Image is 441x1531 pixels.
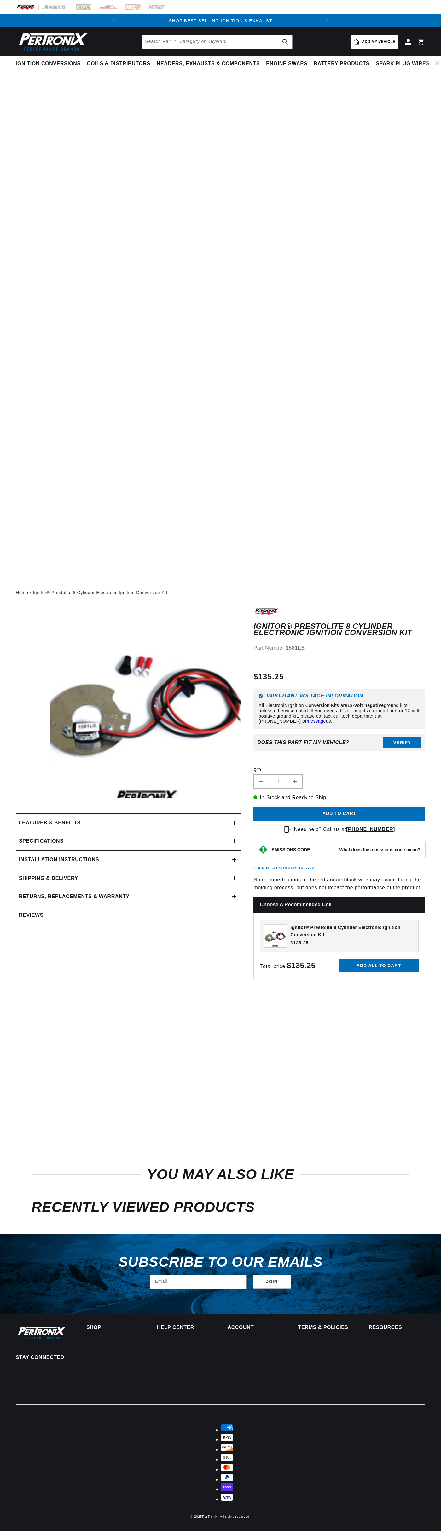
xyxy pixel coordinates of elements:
button: Add all to cart [339,959,419,973]
p: C.A.R.B. EO Number: D-57-22 [253,866,314,871]
div: Part Number: [253,644,425,652]
span: Ignition Conversions [16,60,81,67]
a: message [307,719,326,724]
h2: RECENTLY VIEWED PRODUCTS [32,1201,409,1213]
summary: Ignition Conversions [16,56,84,71]
summary: Account [228,1325,284,1330]
div: Note: Imperfections in the red and/or black wire may occur during the molding process, but does n... [253,607,425,979]
summary: Features & Benefits [16,814,241,832]
small: All rights reserved. [220,1515,251,1518]
summary: Help Center [157,1325,213,1330]
strong: EMISSIONS CODE [271,847,310,852]
button: Translation missing: en.sections.announcements.previous_announcement [107,14,120,27]
small: © 2025 . [190,1515,218,1518]
h2: Specifications [19,837,63,845]
button: Translation missing: en.sections.announcements.next_announcement [321,14,334,27]
span: Add my vehicle [362,39,395,45]
button: search button [278,35,292,49]
div: Announcement [120,17,321,24]
h2: Returns, Replacements & Warranty [19,892,130,901]
h2: Shipping & Delivery [19,874,78,882]
button: Verify [383,737,421,748]
img: Pertronix [16,31,88,53]
h6: Important Voltage Information [258,694,420,698]
p: Stay Connected [16,1354,66,1361]
h2: Installation instructions [19,856,99,864]
span: Spark Plug Wires [376,60,429,67]
h2: Features & Benefits [19,819,81,827]
summary: Shipping & Delivery [16,869,241,887]
summary: Engine Swaps [263,56,310,71]
strong: 12-volt negative [347,703,384,708]
summary: Shop [86,1325,143,1330]
a: [PHONE_NUMBER] [346,827,395,832]
summary: Reviews [16,906,241,924]
button: Subscribe [253,1275,291,1289]
label: QTY [253,767,425,772]
media-gallery: Gallery Viewer [16,607,241,800]
strong: 1581LS [286,645,305,651]
p: All Electronic Ignition Conversion Kits are ground kits unless otherwise noted. If you need a 6-v... [258,703,420,724]
summary: Returns, Replacements & Warranty [16,887,241,906]
a: Add my vehicle [351,35,398,49]
h2: Choose a Recommended Coil [253,897,425,913]
button: EMISSIONS CODEWhat does this emissions code mean? [271,847,421,852]
summary: Specifications [16,832,241,850]
strong: $135.25 [287,961,316,970]
span: Total price: [260,964,316,969]
p: Need help? Call us at [294,825,395,834]
a: SHOP BEST SELLING IGNITION & EXHAUST [169,18,272,23]
a: PerTronix [202,1515,218,1518]
input: Search Part #, Category or Keyword [142,35,292,49]
input: Email [150,1275,246,1289]
img: Pertronix [16,1325,66,1340]
h2: Reviews [19,911,44,919]
h1: Ignitor® Prestolite 8 Cylinder Electronic Ignition Conversion Kit [253,623,425,636]
span: Battery Products [314,60,369,67]
strong: What does this emissions code mean? [339,847,421,852]
summary: Coils & Distributors [84,56,154,71]
div: 1 of 2 [120,17,321,24]
span: Coils & Distributors [87,60,150,67]
summary: Spark Plug Wires [373,56,432,71]
summary: Installation instructions [16,851,241,869]
summary: Resources [369,1325,425,1330]
span: Headers, Exhausts & Components [157,60,260,67]
img: Emissions code [258,845,268,855]
button: Add to cart [253,807,425,821]
span: $135.25 [290,940,309,946]
h3: Subscribe to our emails [118,1256,322,1268]
summary: Battery Products [310,56,373,71]
summary: Headers, Exhausts & Components [154,56,263,71]
nav: breadcrumbs [16,589,425,596]
h2: You may also like [32,1168,409,1180]
a: Home [16,589,28,596]
a: Ignitor® Prestolite 8 Cylinder Electronic Ignition Conversion Kit [33,589,167,596]
span: $135.25 [253,671,284,682]
span: Engine Swaps [266,60,307,67]
summary: Terms & policies [298,1325,355,1330]
div: Does This part fit My vehicle? [257,740,349,745]
p: In-Stock and Ready to Ship [253,794,425,802]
